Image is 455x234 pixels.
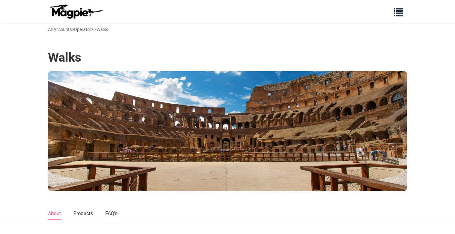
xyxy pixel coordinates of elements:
a: Operators [74,27,93,32]
a: All Accounts [48,27,72,32]
a: Products [73,207,93,220]
img: logo-ab69f6fb50320c5b225c76a69d11143b.png [48,4,104,19]
a: FAQ's [105,207,117,220]
h1: Walks [48,50,81,65]
div: > > Walks [48,26,108,33]
a: About [48,207,61,220]
img: Walks banner [48,71,407,191]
